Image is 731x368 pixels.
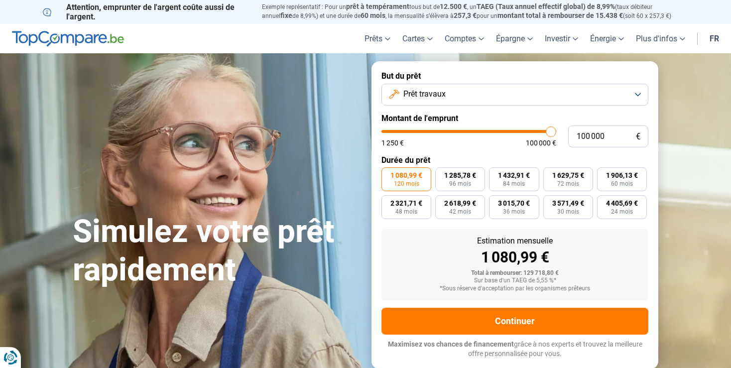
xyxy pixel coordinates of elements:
[280,11,292,19] span: fixe
[389,237,640,245] div: Estimation mensuelle
[361,11,385,19] span: 60 mois
[444,172,476,179] span: 1 285,78 €
[381,114,648,123] label: Montant de l'emprunt
[381,71,648,81] label: But du prêt
[381,139,404,146] span: 1 250 €
[73,213,360,289] h1: Simulez votre prêt rapidement
[389,285,640,292] div: *Sous réserve d'acceptation par les organismes prêteurs
[381,308,648,335] button: Continuer
[503,209,525,215] span: 36 mois
[611,181,633,187] span: 60 mois
[381,155,648,165] label: Durée du prêt
[388,340,514,348] span: Maximisez vos chances de financement
[606,200,638,207] span: 4 405,69 €
[526,139,556,146] span: 100 000 €
[539,24,584,53] a: Investir
[636,132,640,141] span: €
[584,24,630,53] a: Énergie
[394,181,419,187] span: 120 mois
[557,209,579,215] span: 30 mois
[359,24,396,53] a: Prêts
[396,24,439,53] a: Cartes
[503,181,525,187] span: 84 mois
[389,270,640,277] div: Total à rembourser: 129 718,80 €
[390,200,422,207] span: 2 321,71 €
[606,172,638,179] span: 1 906,13 €
[498,200,530,207] span: 3 015,70 €
[381,84,648,106] button: Prêt travaux
[390,172,422,179] span: 1 080,99 €
[395,209,417,215] span: 48 mois
[403,89,446,100] span: Prêt travaux
[262,2,688,20] p: Exemple représentatif : Pour un tous but de , un (taux débiteur annuel de 8,99%) et une durée de ...
[12,31,124,47] img: TopCompare
[557,181,579,187] span: 72 mois
[389,277,640,284] div: Sur base d'un TAEG de 5,55 %*
[552,172,584,179] span: 1 629,75 €
[477,2,615,10] span: TAEG (Taux annuel effectif global) de 8,99%
[704,24,725,53] a: fr
[449,209,471,215] span: 42 mois
[449,181,471,187] span: 96 mois
[389,250,640,265] div: 1 080,99 €
[346,2,409,10] span: prêt à tempérament
[440,2,467,10] span: 12.500 €
[454,11,477,19] span: 257,3 €
[630,24,691,53] a: Plus d'infos
[381,340,648,359] p: grâce à nos experts et trouvez la meilleure offre personnalisée pour vous.
[552,200,584,207] span: 3 571,49 €
[444,200,476,207] span: 2 618,99 €
[498,172,530,179] span: 1 432,91 €
[43,2,250,21] p: Attention, emprunter de l'argent coûte aussi de l'argent.
[497,11,623,19] span: montant total à rembourser de 15.438 €
[490,24,539,53] a: Épargne
[611,209,633,215] span: 24 mois
[439,24,490,53] a: Comptes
